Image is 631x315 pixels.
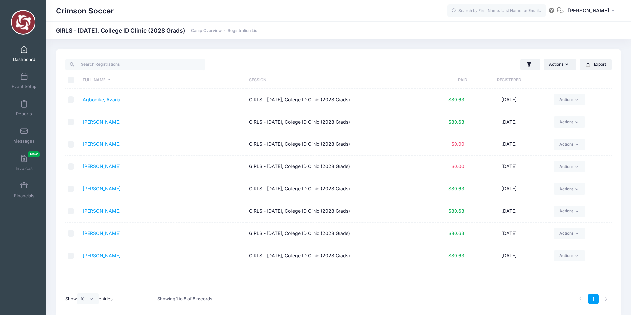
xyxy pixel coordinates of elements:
a: Agbodike, Azaria [83,97,120,102]
a: [PERSON_NAME] [83,253,121,258]
td: GIRLS - [DATE], College ID Clinic (2028 Grads) [246,111,412,133]
a: Camp Overview [191,28,222,33]
td: [DATE] [467,178,550,200]
span: $0.00 [451,163,464,169]
td: GIRLS - [DATE], College ID Clinic (2028 Grads) [246,178,412,200]
span: Reports [16,111,32,117]
th: Full Name: activate to sort column descending [80,71,246,89]
td: GIRLS - [DATE], College ID Clinic (2028 Grads) [246,223,412,245]
a: Actions [554,94,585,105]
th: Registered: activate to sort column ascending [467,71,550,89]
a: Event Setup [9,69,40,92]
td: [DATE] [467,111,550,133]
a: Actions [554,250,585,261]
span: [PERSON_NAME] [568,7,609,14]
a: [PERSON_NAME] [83,119,121,125]
input: Search by First Name, Last Name, or Email... [447,4,546,17]
span: Financials [14,193,34,199]
a: [PERSON_NAME] [83,141,121,147]
a: Messages [9,124,40,147]
td: GIRLS - [DATE], College ID Clinic (2028 Grads) [246,200,412,223]
input: Search Registrations [65,59,205,70]
a: Reports [9,97,40,120]
a: Actions [554,206,585,217]
td: GIRLS - [DATE], College ID Clinic (2028 Grads) [246,156,412,178]
span: $80.63 [448,97,464,102]
label: Show entries [65,293,113,304]
a: Dashboard [9,42,40,65]
button: Export [580,59,612,70]
h1: Crimson Soccer [56,3,114,18]
td: [DATE] [467,156,550,178]
a: 1 [588,294,599,304]
span: $80.63 [448,186,464,191]
a: InvoicesNew [9,151,40,174]
td: [DATE] [467,245,550,267]
a: Financials [9,179,40,202]
h1: GIRLS - [DATE], College ID Clinic (2028 Grads) [56,27,259,34]
td: GIRLS - [DATE], College ID Clinic (2028 Grads) [246,245,412,267]
a: Actions [554,161,585,172]
span: New [28,151,40,157]
span: Invoices [16,166,33,171]
button: [PERSON_NAME] [564,3,621,18]
a: [PERSON_NAME] [83,163,121,169]
img: Crimson Soccer [11,10,35,35]
td: [DATE] [467,89,550,111]
a: [PERSON_NAME] [83,186,121,191]
th: Session: activate to sort column ascending [246,71,412,89]
td: GIRLS - [DATE], College ID Clinic (2028 Grads) [246,133,412,156]
button: Actions [544,59,576,70]
td: [DATE] [467,133,550,156]
span: Messages [13,138,35,144]
a: Actions [554,228,585,239]
a: Actions [554,139,585,150]
a: [PERSON_NAME] [83,230,121,236]
span: $80.63 [448,208,464,214]
span: $0.00 [451,141,464,147]
span: $80.63 [448,253,464,258]
a: Actions [554,183,585,194]
span: Event Setup [12,84,36,89]
a: Registration List [228,28,259,33]
td: GIRLS - [DATE], College ID Clinic (2028 Grads) [246,89,412,111]
span: $80.63 [448,230,464,236]
a: Actions [554,116,585,128]
a: [PERSON_NAME] [83,208,121,214]
td: [DATE] [467,200,550,223]
select: Showentries [77,293,99,304]
th: Paid: activate to sort column ascending [412,71,468,89]
span: Dashboard [13,57,35,62]
span: $80.63 [448,119,464,125]
td: [DATE] [467,223,550,245]
div: Showing 1 to 8 of 8 records [157,291,212,306]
